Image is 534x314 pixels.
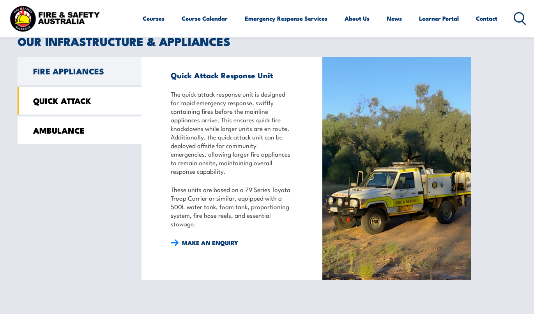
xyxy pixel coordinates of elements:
[322,57,471,280] img: ele (400 x 600 px) (18)
[419,9,459,28] a: Learner Portal
[171,71,293,79] h3: Quick Attack Response Unit
[18,36,516,46] h2: OUR INFRASTRUCTURE & APPLIANCES
[143,9,164,28] a: Courses
[171,185,293,228] p: These units are based on a 79 Series Toyota Troop Carrier or similar, equipped with a 500L water ...
[18,116,141,144] a: AMBULANCE
[18,57,141,85] a: FIRE APPLIANCES
[182,9,228,28] a: Course Calendar
[171,90,293,175] p: The quick attack response unit is designed for rapid emergency response, swiftly containing fires...
[18,87,141,115] a: QUICK ATTACK
[387,9,402,28] a: News
[245,9,327,28] a: Emergency Response Services
[171,238,238,247] a: MAKE AN ENQUIRY
[476,9,497,28] a: Contact
[345,9,370,28] a: About Us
